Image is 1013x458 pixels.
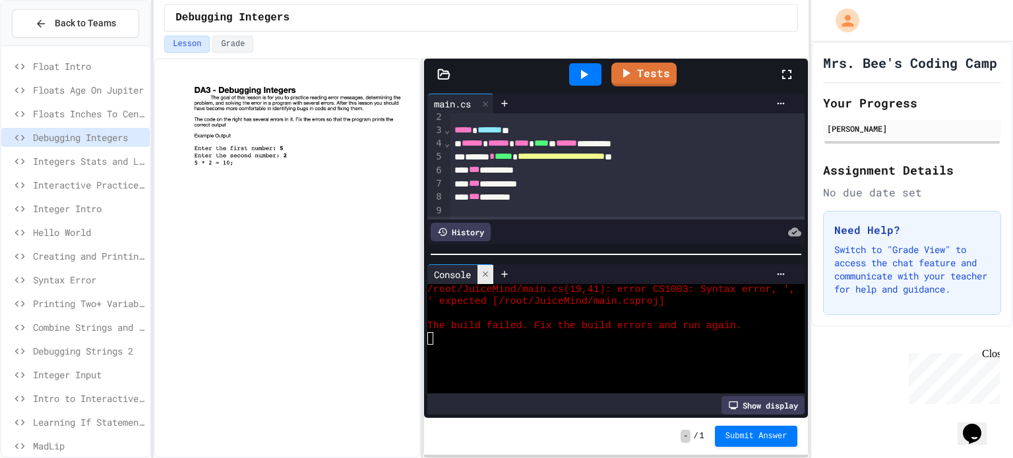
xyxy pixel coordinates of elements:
[33,83,144,97] span: Floats Age On Jupiter
[427,190,444,204] div: 8
[823,185,1001,200] div: No due date set
[427,177,444,190] div: 7
[33,320,144,334] span: Combine Strings and Literals
[827,123,997,134] div: [PERSON_NAME]
[5,5,91,84] div: Chat with us now!Close
[427,137,444,150] div: 4
[834,222,990,238] h3: Need Help?
[33,344,144,358] span: Debugging Strings 2
[33,107,144,121] span: Floats Inches To Centimeters
[12,9,139,38] button: Back to Teams
[427,264,494,284] div: Console
[715,426,798,447] button: Submit Answer
[681,430,691,443] span: -
[427,97,477,111] div: main.cs
[725,431,787,442] span: Submit Answer
[33,202,144,215] span: Integer Intro
[33,178,144,192] span: Interactive Practice - Who Are You?
[33,391,144,405] span: Intro to Interactive Programs
[904,348,1000,404] iframe: chat widget
[33,415,144,429] span: Learning If Statements
[958,405,1000,445] iframe: chat widget
[33,249,144,263] span: Creating and Printing a String Variable
[427,320,742,332] span: The build failed. Fix the build errors and run again.
[823,53,997,72] h1: Mrs. Bee's Coding Camp
[55,16,116,30] span: Back to Teams
[444,125,450,135] span: Fold line
[33,439,144,453] span: MadLip
[834,243,990,296] p: Switch to "Grade View" to access the chat feature and communicate with your teacher for help and ...
[611,63,677,86] a: Tests
[427,217,444,230] div: 10
[427,204,444,217] div: 9
[427,94,494,113] div: main.cs
[700,431,704,442] span: 1
[164,36,210,53] button: Lesson
[427,268,477,281] div: Console
[427,124,444,137] div: 3
[33,273,144,287] span: Syntax Error
[444,138,450,148] span: Fold line
[693,431,698,442] span: /
[721,396,805,415] div: Show display
[427,150,444,163] div: 5
[212,36,253,53] button: Grade
[427,284,795,296] span: /root/JuiceMind/main.cs(19,41): error CS1003: Syntax error, ',
[33,130,144,144] span: Debugging Integers
[33,154,144,168] span: Integers Stats and Leveling
[175,10,290,26] span: Debugging Integers
[427,164,444,177] div: 6
[33,297,144,310] span: Printing Two+ Variables
[431,223,491,241] div: History
[427,296,665,308] span: ' expected [/root/JuiceMind/main.csproj]
[823,161,1001,179] h2: Assignment Details
[33,225,144,239] span: Hello World
[427,111,444,124] div: 2
[822,5,863,36] div: My Account
[33,368,144,382] span: Integer Input
[823,94,1001,112] h2: Your Progress
[33,59,144,73] span: Float Intro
